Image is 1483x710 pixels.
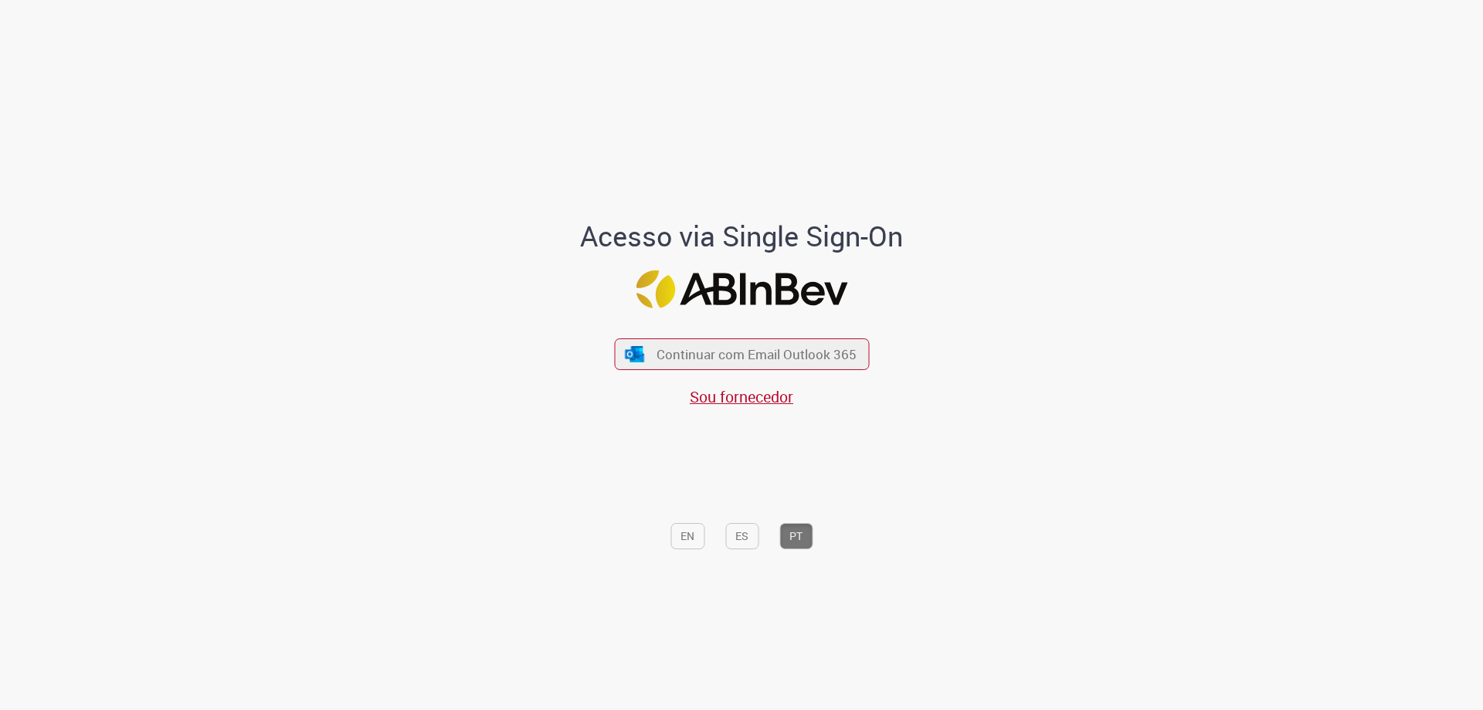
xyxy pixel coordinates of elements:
button: EN [670,523,704,549]
h1: Acesso via Single Sign-On [528,221,956,252]
span: Continuar com Email Outlook 365 [657,345,857,363]
button: PT [779,523,813,549]
img: ícone Azure/Microsoft 360 [624,346,646,362]
a: Sou fornecedor [690,386,793,407]
button: ES [725,523,758,549]
button: ícone Azure/Microsoft 360 Continuar com Email Outlook 365 [614,338,869,370]
img: Logo ABInBev [636,270,847,308]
